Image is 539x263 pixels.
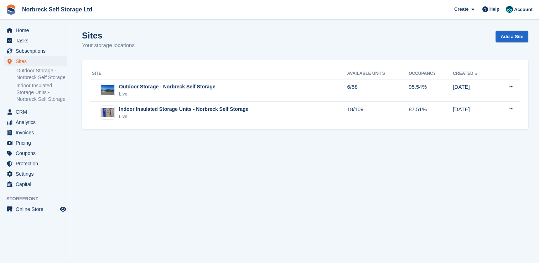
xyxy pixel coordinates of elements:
th: Occupancy [409,68,453,79]
a: menu [4,169,67,179]
span: Storefront [6,195,71,202]
a: Created [453,71,479,76]
span: Online Store [16,204,58,214]
a: Indoor Insulated Storage Units - Norbreck Self Storage [16,82,67,103]
span: Pricing [16,138,58,148]
a: menu [4,138,67,148]
a: Preview store [59,205,67,213]
img: Image of Indoor Insulated Storage Units - Norbreck Self Storage site [101,108,114,117]
a: Outdoor Storage - Norbreck Self Storage [16,67,67,81]
a: menu [4,179,67,189]
td: [DATE] [453,79,495,102]
div: Live [119,113,248,120]
a: menu [4,159,67,169]
div: Indoor Insulated Storage Units - Norbreck Self Storage [119,105,248,113]
span: Capital [16,179,58,189]
span: Analytics [16,117,58,127]
span: Account [514,6,533,13]
td: 18/109 [347,102,409,124]
td: 95.54% [409,79,453,102]
span: Subscriptions [16,46,58,56]
span: Tasks [16,36,58,46]
img: Sally King [506,6,513,13]
span: Coupons [16,148,58,158]
div: Live [119,91,216,98]
a: menu [4,148,67,158]
td: 87.51% [409,102,453,124]
a: menu [4,25,67,35]
span: Help [489,6,499,13]
a: menu [4,107,67,117]
a: menu [4,36,67,46]
th: Site [90,68,347,79]
span: CRM [16,107,58,117]
a: menu [4,128,67,138]
span: Sites [16,56,58,66]
td: [DATE] [453,102,495,124]
a: menu [4,56,67,66]
a: menu [4,117,67,127]
span: Invoices [16,128,58,138]
a: menu [4,204,67,214]
span: Create [454,6,468,13]
span: Protection [16,159,58,169]
div: Outdoor Storage - Norbreck Self Storage [119,83,216,91]
span: Home [16,25,58,35]
span: Settings [16,169,58,179]
img: stora-icon-8386f47178a22dfd0bd8f6a31ec36ba5ce8667c1dd55bd0f319d3a0aa187defe.svg [6,4,16,15]
th: Available Units [347,68,409,79]
img: Image of Outdoor Storage - Norbreck Self Storage site [101,85,114,96]
a: menu [4,46,67,56]
a: Norbreck Self Storage Ltd [19,4,95,15]
a: Add a Site [496,31,528,42]
h1: Sites [82,31,135,40]
td: 6/58 [347,79,409,102]
p: Your storage locations [82,41,135,50]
